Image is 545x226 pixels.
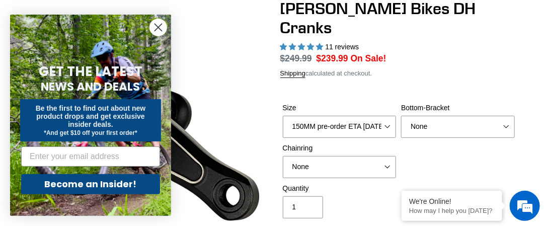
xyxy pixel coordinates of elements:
[401,103,515,113] label: Bottom-Bracket
[283,183,397,194] label: Quantity
[280,53,312,63] s: $249.99
[325,43,359,51] span: 11 reviews
[41,79,140,95] span: NEWS AND DEALS
[280,43,326,51] span: 4.91 stars
[21,174,160,194] button: Become an Insider!
[36,104,146,128] span: Be the first to find out about new product drops and get exclusive insider deals.
[409,207,495,214] p: How may I help you today?
[39,62,142,81] span: GET THE LATEST
[149,19,167,36] button: Close dialog
[317,53,348,63] span: $239.99
[280,68,518,79] div: calculated at checkout.
[409,197,495,205] div: We're Online!
[283,103,397,113] label: Size
[21,146,160,167] input: Enter your email address
[283,143,397,154] label: Chainring
[280,69,306,78] a: Shipping
[44,129,137,136] span: *And get $10 off your first order*
[351,52,386,65] span: On Sale!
